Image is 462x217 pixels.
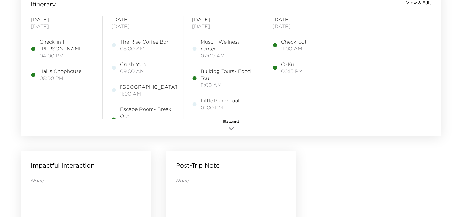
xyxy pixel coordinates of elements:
span: Hall's Chophouse [40,68,81,74]
span: [DATE] [192,23,255,30]
span: [DATE] [192,16,255,23]
span: [DATE] [31,16,94,23]
span: Expand [223,119,239,125]
p: Post-Trip Note [176,161,220,170]
span: 11:00 AM [120,90,177,97]
span: 09:00 AM [120,68,147,74]
span: Check-out [281,38,306,45]
span: Escape Room- Break Out [GEOGRAPHIC_DATA] [120,106,177,126]
button: Expand [216,119,247,133]
span: 01:00 PM [201,104,239,111]
span: [DATE] [111,23,174,30]
span: [DATE] [111,16,174,23]
span: Check-in | [PERSON_NAME] [40,38,94,52]
span: Bulldog Tours- Food Tour [201,68,255,82]
span: [GEOGRAPHIC_DATA] [120,83,177,90]
span: 06:15 PM [281,68,303,74]
span: 04:00 PM [40,52,94,59]
p: Impactful Interaction [31,161,94,170]
p: None [176,177,286,184]
span: Musc - Wellness-center [201,38,255,52]
span: [DATE] [31,23,94,30]
span: Little Palm-Pool [201,97,239,104]
span: 07:00 AM [201,52,255,59]
span: 08:00 AM [120,45,168,52]
span: 05:00 PM [40,75,81,82]
p: None [31,177,141,184]
span: O-Ku [281,61,303,68]
span: Crush Yard [120,61,147,68]
span: 11:00 AM [201,82,255,88]
span: [DATE] [273,16,335,23]
span: [DATE] [273,23,335,30]
span: 11:00 AM [281,45,306,52]
span: The Rise Coffee Bar [120,38,168,45]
